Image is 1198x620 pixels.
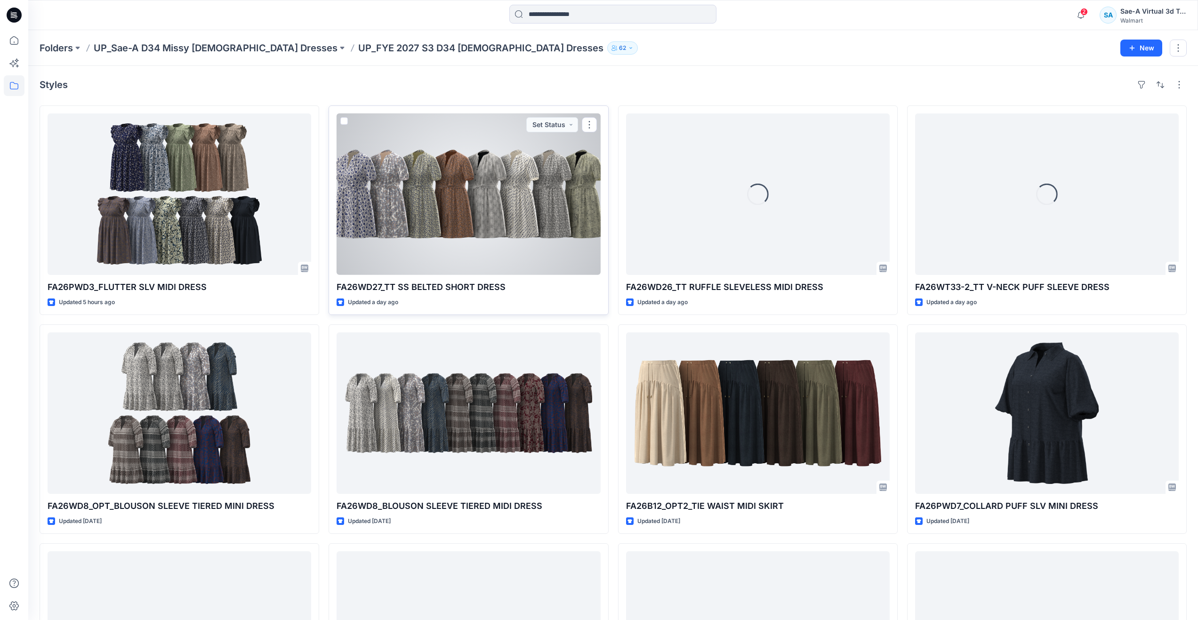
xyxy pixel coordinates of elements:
[48,281,311,294] p: FA26PWD3_FLUTTER SLV MIDI DRESS
[40,41,73,55] a: Folders
[59,298,115,307] p: Updated 5 hours ago
[1120,17,1186,24] div: Walmart
[1100,7,1117,24] div: SA
[1120,6,1186,17] div: Sae-A Virtual 3d Team
[926,298,977,307] p: Updated a day ago
[915,332,1179,494] a: FA26PWD7_COLLARD PUFF SLV MINI DRESS
[915,499,1179,513] p: FA26PWD7_COLLARD PUFF SLV MINI DRESS
[626,499,890,513] p: FA26B12_OPT2_TIE WAIST MIDI SKIRT
[94,41,338,55] a: UP_Sae-A D34 Missy [DEMOGRAPHIC_DATA] Dresses
[48,332,311,494] a: FA26WD8_OPT_BLOUSON SLEEVE TIERED MINI DRESS
[48,499,311,513] p: FA26WD8_OPT_BLOUSON SLEEVE TIERED MINI DRESS
[40,79,68,90] h4: Styles
[358,41,603,55] p: UP_FYE 2027 S3 D34 [DEMOGRAPHIC_DATA] Dresses
[348,298,398,307] p: Updated a day ago
[337,332,600,494] a: FA26WD8_BLOUSON SLEEVE TIERED MIDI DRESS
[626,332,890,494] a: FA26B12_OPT2_TIE WAIST MIDI SKIRT
[59,516,102,526] p: Updated [DATE]
[1120,40,1162,56] button: New
[926,516,969,526] p: Updated [DATE]
[1080,8,1088,16] span: 2
[48,113,311,275] a: FA26PWD3_FLUTTER SLV MIDI DRESS
[337,281,600,294] p: FA26WD27_TT SS BELTED SHORT DRESS
[637,516,680,526] p: Updated [DATE]
[626,281,890,294] p: FA26WD26_TT RUFFLE SLEVELESS MIDI DRESS
[348,516,391,526] p: Updated [DATE]
[337,113,600,275] a: FA26WD27_TT SS BELTED SHORT DRESS
[915,281,1179,294] p: FA26WT33-2_TT V-NECK PUFF SLEEVE DRESS
[637,298,688,307] p: Updated a day ago
[619,43,626,53] p: 62
[607,41,638,55] button: 62
[337,499,600,513] p: FA26WD8_BLOUSON SLEEVE TIERED MIDI DRESS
